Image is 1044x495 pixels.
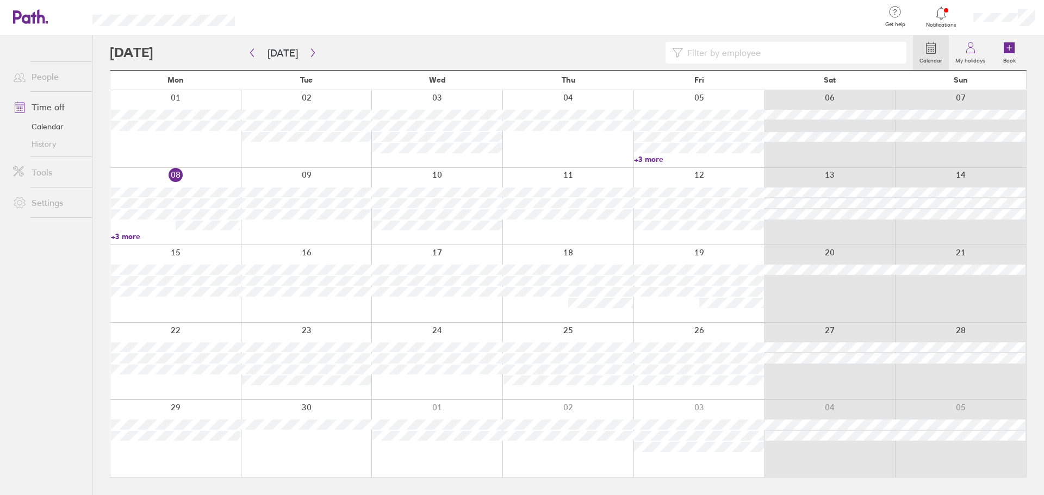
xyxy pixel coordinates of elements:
span: Sat [824,76,836,84]
span: Sun [954,76,968,84]
a: Book [992,35,1027,70]
input: Filter by employee [683,42,900,63]
a: Settings [4,192,92,214]
a: Time off [4,96,92,118]
button: [DATE] [259,44,307,62]
span: Notifications [924,22,959,28]
span: Mon [167,76,184,84]
a: People [4,66,92,87]
a: Tools [4,161,92,183]
a: +3 more [634,154,764,164]
label: My holidays [949,54,992,64]
a: Calendar [913,35,949,70]
span: Wed [429,76,445,84]
a: My holidays [949,35,992,70]
a: +3 more [111,231,241,241]
a: Notifications [924,5,959,28]
span: Get help [878,21,913,28]
a: History [4,135,92,153]
span: Thu [562,76,575,84]
span: Fri [694,76,704,84]
label: Calendar [913,54,949,64]
label: Book [997,54,1022,64]
span: Tue [300,76,313,84]
a: Calendar [4,118,92,135]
